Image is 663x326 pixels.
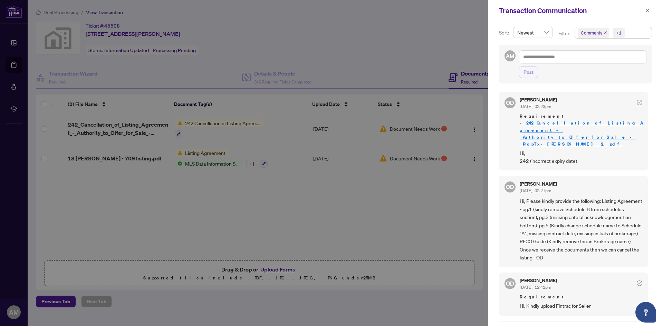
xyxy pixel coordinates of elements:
span: [DATE], 02:21pm [520,188,551,193]
span: Requirement - [520,113,642,147]
span: OD [506,279,514,288]
span: [DATE], 12:41pm [520,285,551,290]
span: Hi, Kindly upload Fintrac for Seller [520,302,642,310]
span: OD [506,182,514,191]
span: [DATE], 02:23pm [520,104,551,109]
p: Sort: [499,29,510,37]
span: check-circle [637,280,642,286]
p: Filter: [558,30,571,37]
span: Requirement [520,294,642,300]
span: Hi, Please kindly provide the following: Listing Agreement - pg.1 (kindly remove Schedule B from ... [520,197,642,261]
h5: [PERSON_NAME] [520,278,557,283]
span: Newest [517,27,549,38]
span: Comments [581,29,602,36]
span: check-circle [637,100,642,105]
div: +1 [616,29,622,36]
span: close [645,8,650,13]
span: close [604,31,607,34]
h5: [PERSON_NAME] [520,97,557,102]
h5: [PERSON_NAME] [520,181,557,186]
span: AM [506,52,514,60]
div: Transaction Communication [499,6,643,16]
span: Hi, 242 (incorrect expiry date) [520,149,642,165]
a: 242_Cancellation_of_Listing_Agreement_-_Authority_to_Offer_for_Sale_-_PropTx-[PERSON_NAME] 2.pdf [520,120,642,147]
span: OD [506,98,514,107]
span: Comments [578,28,609,38]
button: Open asap [635,302,656,323]
button: Post [519,66,538,78]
